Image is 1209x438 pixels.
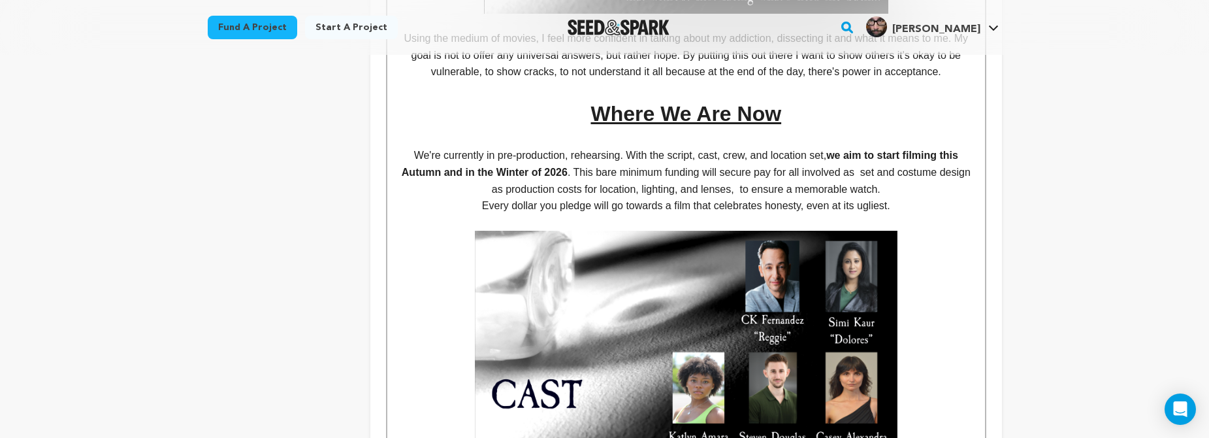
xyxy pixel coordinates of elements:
span: [PERSON_NAME] [892,24,980,35]
p: Every dollar you pledge will go towards a film that celebrates honesty, even at its ugliest. [397,197,975,214]
p: Using the medium of movies, I feel more confident in talking about my addiction, dissecting it an... [397,30,975,80]
u: Where We Are Now [590,102,781,126]
a: Robert K.'s Profile [863,14,1001,37]
span: Robert K.'s Profile [863,14,1001,41]
img: 0a23383cb42832b7.jpg [866,16,887,37]
div: Robert K.'s Profile [866,16,980,37]
a: Fund a project [208,16,297,39]
a: Start a project [305,16,398,39]
p: We're currently in pre-production, rehearsing. With the script, cast, crew, and location set, . T... [397,147,975,197]
img: Seed&Spark Logo Dark Mode [568,20,670,35]
a: Seed&Spark Homepage [568,20,670,35]
strong: we aim to start filming this Autumn and in the Winter of 2026 [402,150,961,178]
div: Open Intercom Messenger [1165,394,1196,425]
